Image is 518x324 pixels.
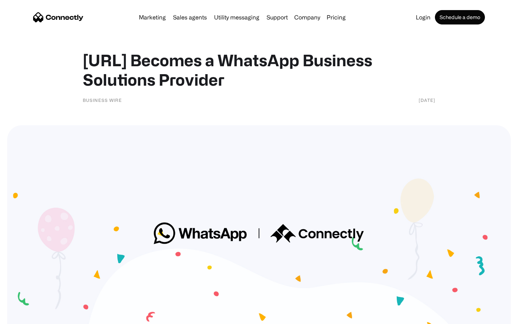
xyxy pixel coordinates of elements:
a: Login [413,14,433,20]
a: Utility messaging [211,14,262,20]
a: Marketing [136,14,169,20]
ul: Language list [14,311,43,321]
aside: Language selected: English [7,311,43,321]
a: Schedule a demo [435,10,485,24]
a: Sales agents [170,14,210,20]
div: Company [294,12,320,22]
div: [DATE] [419,96,435,104]
div: Company [292,12,322,22]
a: home [33,12,83,23]
a: Pricing [324,14,349,20]
a: Support [264,14,291,20]
div: Business Wire [83,96,122,104]
h1: [URL] Becomes a WhatsApp Business Solutions Provider [83,50,435,89]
